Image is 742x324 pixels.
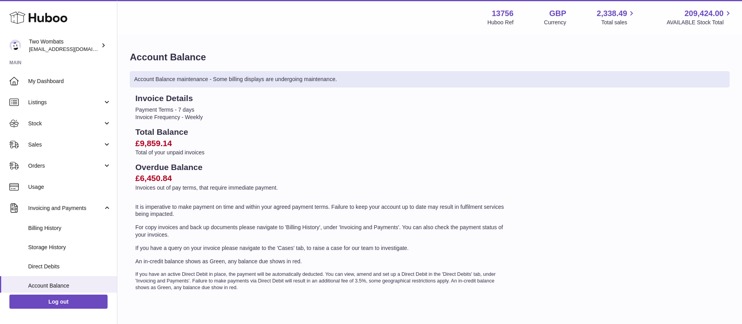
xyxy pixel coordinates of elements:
h2: Overdue Balance [135,162,508,173]
a: 2,338.49 Total sales [597,8,636,26]
span: Listings [28,99,103,106]
p: If you have a query on your invoice please navigate to the 'Cases' tab, to raise a case for our t... [135,244,508,252]
span: 2,338.49 [597,8,627,19]
span: Storage History [28,244,111,251]
div: Huboo Ref [487,19,514,26]
span: Usage [28,183,111,191]
span: AVAILABLE Stock Total [667,19,733,26]
span: [EMAIL_ADDRESS][DOMAIN_NAME] [29,46,115,52]
span: My Dashboard [28,78,111,85]
span: 209,424.00 [685,8,724,19]
span: Stock [28,120,103,127]
div: Currency [544,19,566,26]
h2: £9,859.14 [135,138,508,149]
span: Orders [28,162,103,170]
li: Invoice Frequency - Weekly [135,114,508,121]
span: Direct Debits [28,263,111,270]
h2: Total Balance [135,127,508,138]
li: Payment Terms - 7 days [135,106,508,114]
div: Two Wombats [29,38,99,53]
h1: Account Balance [130,51,729,63]
a: 209,424.00 AVAILABLE Stock Total [667,8,733,26]
p: An in-credit balance shows as Green, any balance due shows in red. [135,258,508,265]
span: Account Balance [28,282,111,290]
img: internalAdmin-13756@internal.huboo.com [9,40,21,51]
div: Account Balance maintenance - Some billing displays are undergoing maintenance. [130,71,729,87]
p: For copy invoices and back up documents please navigate to 'Billing History', under 'Invoicing an... [135,224,508,239]
span: Total sales [601,19,636,26]
a: Log out [9,295,108,309]
p: It is imperative to make payment on time and within your agreed payment terms. Failure to keep yo... [135,203,508,218]
h2: £6,450.84 [135,173,508,184]
h2: Invoice Details [135,93,508,104]
strong: 13756 [492,8,514,19]
span: Billing History [28,224,111,232]
p: Total of your unpaid invoices [135,149,508,156]
strong: GBP [549,8,566,19]
p: If you have an active Direct Debit in place, the payment will be automatically deducted. You can ... [135,271,508,291]
span: Sales [28,141,103,148]
span: Invoicing and Payments [28,205,103,212]
p: Invoices out of pay terms, that require immediate payment. [135,184,508,192]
